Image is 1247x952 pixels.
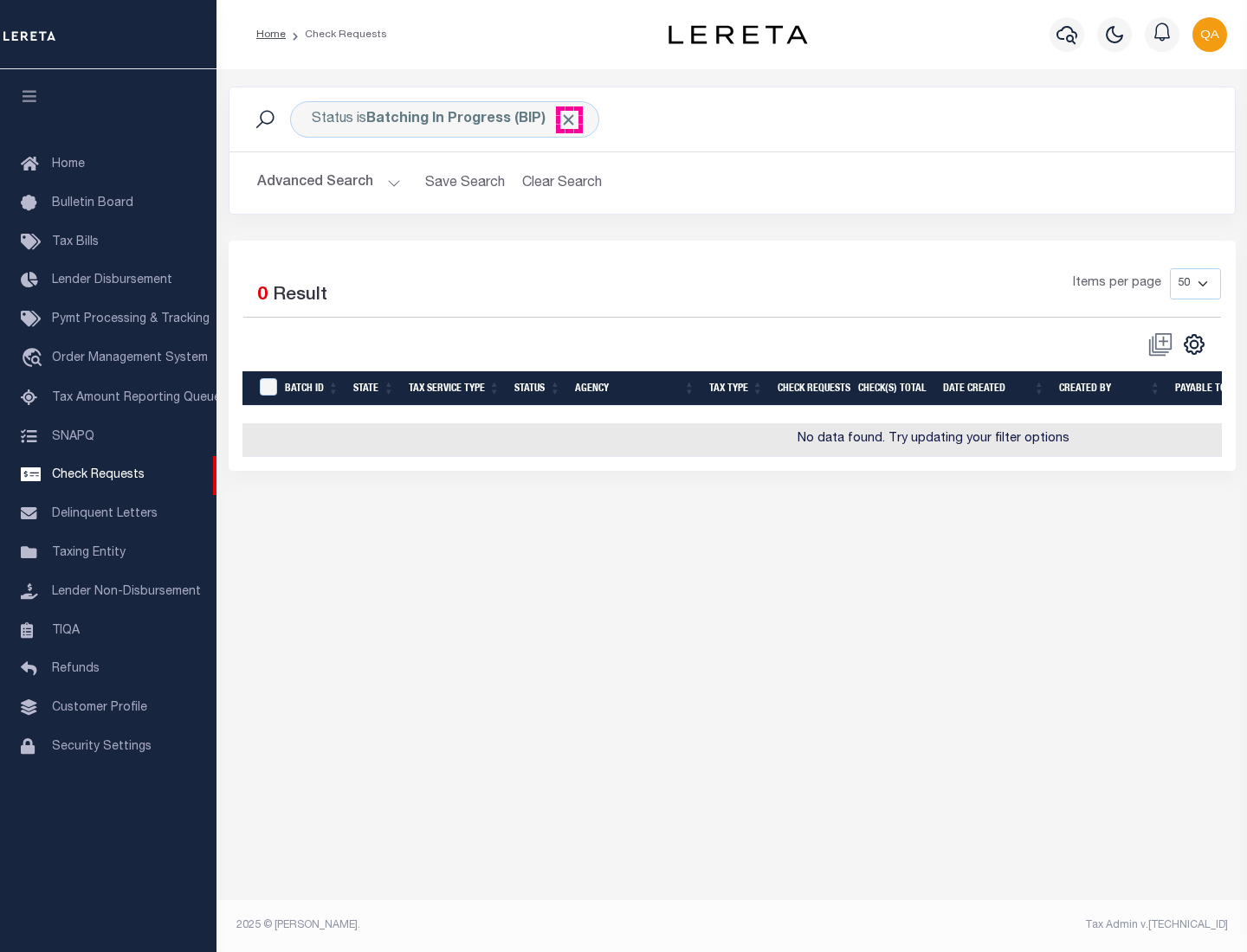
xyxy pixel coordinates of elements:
[273,282,327,310] label: Result
[286,27,387,42] li: Check Requests
[507,371,568,407] th: Status: activate to sort column ascending
[52,236,99,248] span: Tax Bills
[346,371,402,407] th: State: activate to sort column ascending
[1073,274,1161,293] span: Items per page
[1052,371,1168,407] th: Created By: activate to sort column ascending
[52,392,221,404] span: Tax Amount Reporting Queue
[52,547,126,559] span: Taxing Entity
[256,29,286,40] a: Home
[52,469,145,481] span: Check Requests
[936,371,1052,407] th: Date Created: activate to sort column ascending
[771,371,851,407] th: Check Requests
[52,741,152,753] span: Security Settings
[52,508,158,520] span: Delinquent Letters
[402,371,507,407] th: Tax Service Type: activate to sort column ascending
[415,166,515,200] button: Save Search
[52,663,100,675] span: Refunds
[1192,17,1227,52] img: svg+xml;base64,PHN2ZyB4bWxucz0iaHR0cDovL3d3dy53My5vcmcvMjAwMC9zdmciIHBvaW50ZXItZXZlbnRzPSJub25lIi...
[278,371,346,407] th: Batch Id: activate to sort column ascending
[52,197,133,209] span: Bulletin Board
[52,158,85,170] span: Home
[52,624,80,636] span: TIQA
[290,101,599,138] div: Status is
[702,371,771,407] th: Tax Type: activate to sort column ascending
[223,917,733,933] div: 2025 © [PERSON_NAME].
[257,286,268,305] span: 0
[52,352,208,364] span: Order Management System
[366,113,578,126] b: Batching In Progress (BIP)
[52,313,210,325] span: Pymt Processing & Tracking
[257,166,401,200] button: Advanced Search
[52,586,201,598] span: Lender Non-Disbursement
[52,274,172,286] span: Lender Disbursement
[851,371,936,407] th: Check(s) Total
[568,371,702,407] th: Agency: activate to sort column ascending
[52,702,147,714] span: Customer Profile
[559,111,578,129] span: Click to Remove
[669,25,807,44] img: logo-dark.svg
[21,348,48,370] i: travel_explore
[745,917,1228,933] div: Tax Admin v.[TECHNICAL_ID]
[515,166,610,200] button: Clear Search
[52,430,94,442] span: SNAPQ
